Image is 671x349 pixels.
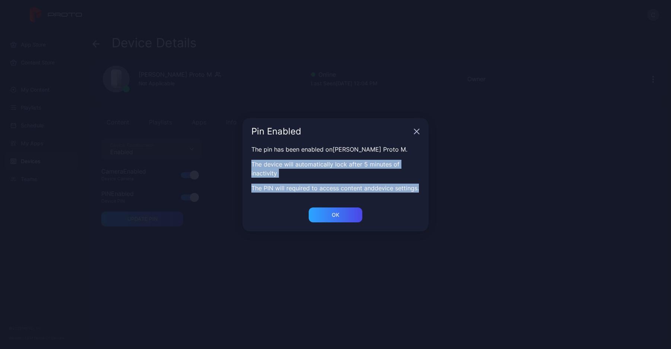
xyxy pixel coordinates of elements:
div: Pin Enabled [251,127,411,136]
p: The device will automatically lock after 5 minutes of inactivity [251,160,420,178]
p: The PIN will required to access content and device settings. [251,184,420,193]
div: OK [332,212,339,218]
button: OK [309,207,362,222]
p: The pin has been enabled on [PERSON_NAME] Proto M . [251,145,420,154]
